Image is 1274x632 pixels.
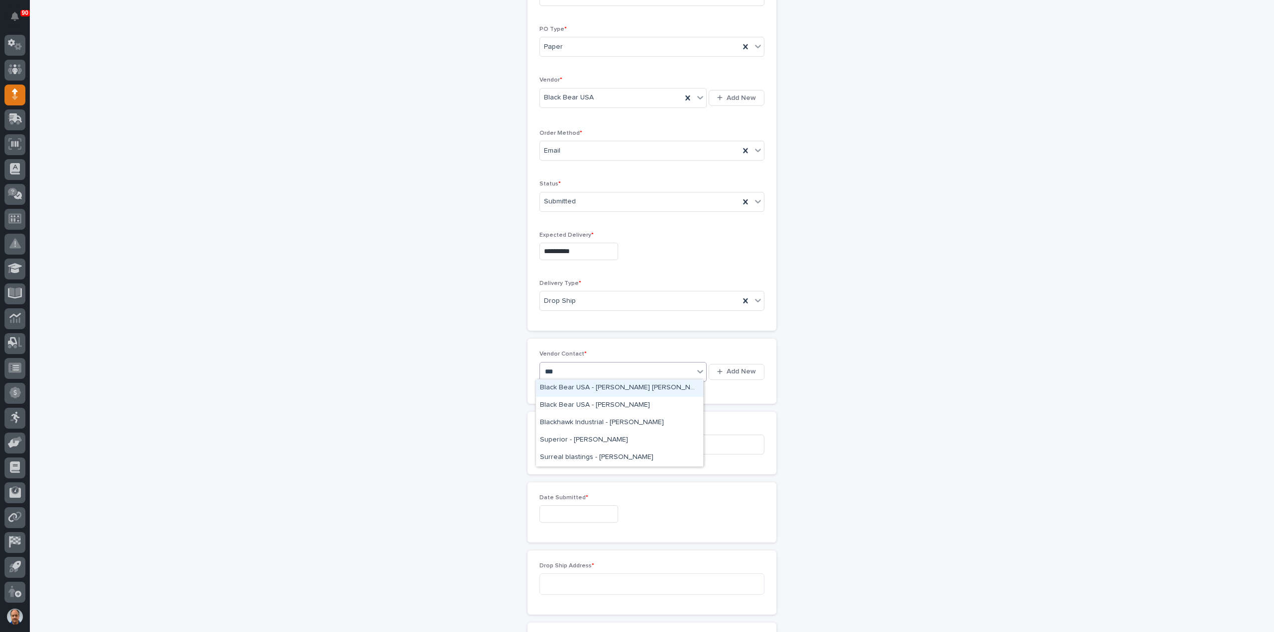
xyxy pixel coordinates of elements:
[4,6,25,27] button: Notifications
[536,414,703,432] div: Blackhawk Industrial - Joshua Vickers
[727,367,756,376] span: Add New
[536,397,703,414] div: Black Bear USA - Tom Howard
[539,26,567,32] span: PO Type
[539,181,561,187] span: Status
[539,351,587,357] span: Vendor Contact
[536,379,703,397] div: Black Bear USA - Tim Carmelo
[544,196,576,207] span: Submitted
[539,77,562,83] span: Vendor
[709,364,764,380] button: Add New
[544,146,560,156] span: Email
[709,90,764,106] button: Add New
[536,449,703,466] div: Surreal blastings - Aaron Schwartz
[22,9,28,16] p: 90
[539,232,594,238] span: Expected Delivery
[727,93,756,102] span: Add New
[4,606,25,627] button: users-avatar
[544,296,576,306] span: Drop Ship
[544,42,563,52] span: Paper
[536,432,703,449] div: Superior - John Black
[539,495,588,501] span: Date Submitted
[12,12,25,28] div: Notifications90
[539,563,594,569] span: Drop Ship Address
[544,92,594,103] span: Black Bear USA
[539,280,581,286] span: Delivery Type
[539,130,582,136] span: Order Method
